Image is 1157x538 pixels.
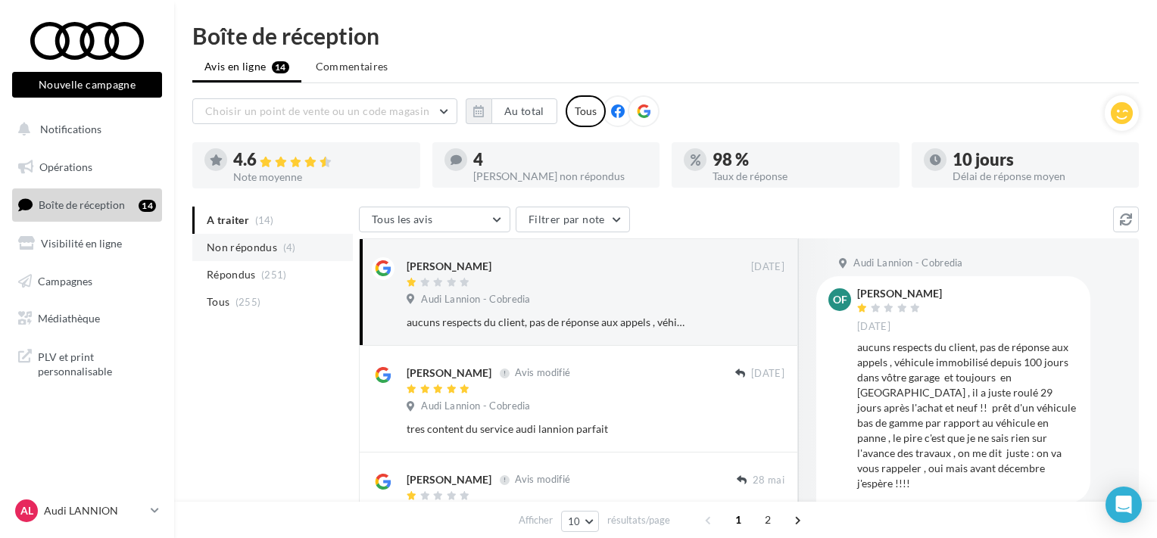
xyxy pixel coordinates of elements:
span: Boîte de réception [39,198,125,211]
div: 10 jours [953,151,1127,168]
div: 98 % [713,151,887,168]
span: AL [20,503,33,518]
a: AL Audi LANNION [12,496,162,525]
span: Avis modifié [515,474,570,486]
span: résultats/page [607,513,670,527]
a: PLV et print personnalisable [9,341,165,385]
div: 4 [473,151,648,168]
button: Au total [491,98,557,124]
div: aucuns respects du client, pas de réponse aux appels , véhicule immobilisé depuis 100 jours dans ... [857,340,1078,491]
div: Boîte de réception [192,24,1139,47]
span: 1 [726,508,750,532]
button: Choisir un point de vente ou un code magasin [192,98,457,124]
button: 10 [561,511,600,532]
span: (4) [283,241,296,253]
a: Visibilité en ligne [9,228,165,260]
div: [PERSON_NAME] [407,365,491,381]
span: [DATE] [857,320,890,334]
span: Commentaires [316,59,388,74]
p: Audi LANNION [44,503,145,518]
div: Note moyenne [233,172,408,182]
button: Nouvelle campagne [12,72,162,98]
div: aucuns respects du client, pas de réponse aux appels , véhicule immobilisé depuis 100 jours dans ... [407,315,686,330]
span: Tous [207,294,229,309]
div: [PERSON_NAME] non répondus [473,171,648,182]
div: Taux de réponse [713,171,887,182]
a: Boîte de réception14 [9,188,165,221]
a: Médiathèque [9,303,165,334]
span: Opérations [39,160,92,173]
span: Notifications [40,123,101,135]
span: Campagnes [38,274,92,287]
span: Audi Lannion - Cobredia [421,400,530,413]
div: Délai de réponse moyen [953,171,1127,182]
span: Choisir un point de vente ou un code magasin [205,104,429,117]
div: Tous [566,95,606,127]
span: 10 [568,515,581,527]
span: Non répondus [207,240,277,255]
span: OF [833,292,847,307]
button: Au total [466,98,557,124]
span: Audi Lannion - Cobredia [421,293,530,306]
div: [PERSON_NAME] [857,288,942,299]
span: Avis modifié [515,367,570,379]
span: (251) [261,269,287,281]
div: 4.6 [233,151,408,169]
div: [PERSON_NAME] [407,472,491,487]
span: Répondus [207,267,256,282]
span: Tous les avis [372,213,433,225]
div: tres content du service audi lannion parfait [407,421,686,437]
button: Filtrer par note [516,207,630,232]
span: Visibilité en ligne [41,237,122,250]
span: PLV et print personnalisable [38,347,156,379]
span: 2 [756,508,780,532]
button: Notifications [9,114,159,145]
a: Campagnes [9,266,165,297]
button: Tous les avis [359,207,510,232]
span: Audi Lannion - Cobredia [853,257,962,270]
div: Open Intercom Messenger [1106,487,1142,523]
div: 14 [139,200,156,212]
span: (255) [235,296,261,308]
span: [DATE] [751,260,784,274]
div: [PERSON_NAME] [407,259,491,274]
span: [DATE] [751,367,784,381]
span: 28 mai [753,474,784,487]
a: Opérations [9,151,165,183]
span: Médiathèque [38,312,100,325]
span: Afficher [519,513,553,527]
